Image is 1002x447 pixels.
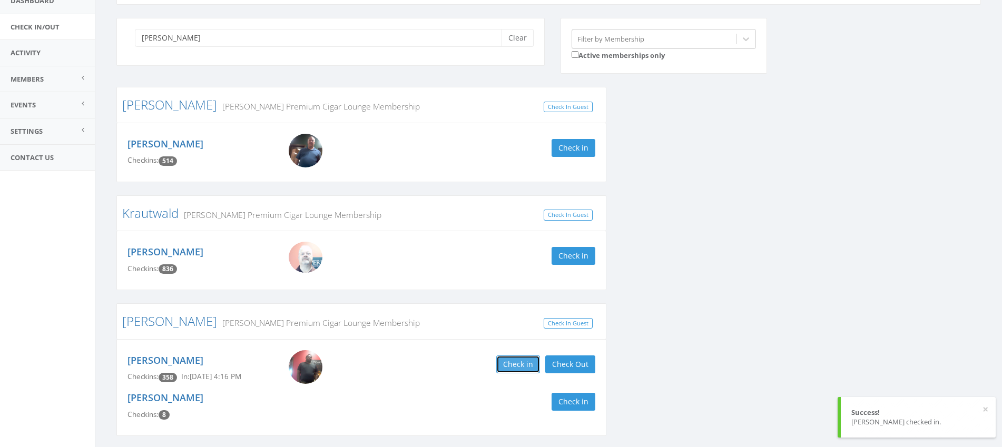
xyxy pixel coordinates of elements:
[217,317,420,329] small: [PERSON_NAME] Premium Cigar Lounge Membership
[127,155,159,165] span: Checkins:
[11,126,43,136] span: Settings
[135,29,509,47] input: Search a name to check in
[179,209,381,221] small: [PERSON_NAME] Premium Cigar Lounge Membership
[577,34,644,44] div: Filter by Membership
[122,312,217,330] a: [PERSON_NAME]
[159,373,177,382] span: Checkin count
[127,264,159,273] span: Checkins:
[159,156,177,166] span: Checkin count
[289,134,322,167] img: Kevin_Howerton.png
[127,391,203,404] a: [PERSON_NAME]
[544,102,593,113] a: Check In Guest
[11,74,44,84] span: Members
[851,408,985,418] div: Success!
[127,372,159,381] span: Checkins:
[545,355,595,373] button: Check Out
[496,355,540,373] button: Check in
[552,247,595,265] button: Check in
[122,96,217,113] a: [PERSON_NAME]
[572,51,578,58] input: Active memberships only
[122,204,179,222] a: Krautwald
[159,410,170,420] span: Checkin count
[127,137,203,150] a: [PERSON_NAME]
[289,242,322,273] img: WIN_20200824_14_20_23_Pro.jpg
[181,372,241,381] span: In: [DATE] 4:16 PM
[544,318,593,329] a: Check In Guest
[983,404,988,415] button: ×
[552,139,595,157] button: Check in
[544,210,593,221] a: Check In Guest
[127,245,203,258] a: [PERSON_NAME]
[552,393,595,411] button: Check in
[127,354,203,366] a: [PERSON_NAME]
[572,49,665,61] label: Active memberships only
[11,100,36,110] span: Events
[127,410,159,419] span: Checkins:
[159,264,177,274] span: Checkin count
[851,417,985,427] div: [PERSON_NAME] checked in.
[502,29,534,47] button: Clear
[217,101,420,112] small: [PERSON_NAME] Premium Cigar Lounge Membership
[11,153,54,162] span: Contact Us
[289,350,322,384] img: Kevin_McClendon_PWvqYwE.png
